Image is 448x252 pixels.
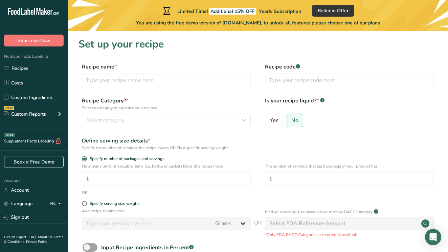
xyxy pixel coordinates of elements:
div: Limited Time! [162,7,301,15]
a: FAQ . [29,235,38,239]
span: Yes [270,117,278,124]
a: Terms & Conditions . [4,235,63,244]
div: Custom Reports [4,111,46,118]
span: No [291,117,298,124]
div: Input Recipe ingredients in Percent [101,244,194,252]
label: Recipe name [82,63,251,71]
a: About Us . [38,235,54,239]
button: Redeem Offer [312,5,354,17]
label: Recipe Category? [82,97,251,111]
div: Specify serving size weight [90,201,139,206]
p: Add recipe serving size. [82,208,251,214]
a: Book a Free Demo [4,156,64,168]
div: OR [82,190,88,196]
span: plans [368,20,380,26]
p: The number of servings that each package of your product has. [265,163,434,169]
input: Type your recipe code here [265,74,434,87]
p: How many units of sealable items (i.e. bottle or packet) Does this recipe make. [82,163,251,169]
p: *Only FDA RACC Categories are currently available [265,232,434,238]
p: Select a category to organize your recipes [82,105,251,111]
label: Recipe code [265,63,434,71]
button: Subscribe Now [4,35,64,46]
label: Is your recipe liquid? [265,97,434,111]
div: Specify the number of servings the recipe makes OR Fix a specific serving weight [82,145,251,151]
span: OR [254,219,262,238]
div: Define serving size details [82,137,251,145]
span: Additional 15% OFF [209,8,256,15]
div: Open Intercom Messenger [425,229,441,245]
span: Subscribe Now [18,37,50,44]
a: Privacy Policy [26,239,47,244]
input: Type your serving size here [82,217,211,230]
div: EN [49,200,64,208]
span: Specify number of packages and servings [87,156,164,161]
span: You are using the free demo version of [DOMAIN_NAME], to unlock all features please choose one of... [136,19,380,26]
span: Redeem Offer [318,7,349,14]
div: BETA [4,133,15,137]
div: Select FDA Reference Amount [269,219,345,228]
span: Select category [86,116,124,124]
p: Find your serving size based on your recipe RACC Category [265,209,373,215]
div: NEW [4,106,14,110]
a: Language [4,198,33,210]
h1: Set up your recipe [79,37,437,52]
a: Hire an Expert . [4,235,28,239]
button: Select category [82,114,251,127]
span: Yearly Subscription [259,8,301,15]
input: Type your recipe name here [82,74,251,87]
